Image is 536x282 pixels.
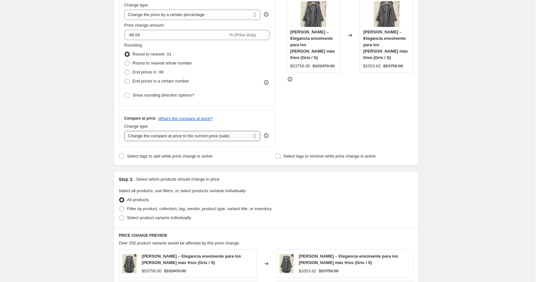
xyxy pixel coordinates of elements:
[279,254,294,273] img: 1_7dcf1970-d018-461b-a00a-14a2a0150579_80x.jpg
[383,63,403,69] strike: $53756.00
[133,52,171,56] span: Round to nearest .01
[290,30,335,60] span: [PERSON_NAME] – Elegancia envolvente para los [PERSON_NAME] más fríos (Gris / S)
[136,176,219,183] p: Select which products should change in price
[363,30,408,60] span: [PERSON_NAME] – Elegancia envolvente para los [PERSON_NAME] más fríos (Gris / S)
[374,1,400,27] img: 1_7dcf1970-d018-461b-a00a-14a2a0150579_80x.jpg
[263,11,269,18] div: help
[119,241,240,245] span: Over 250 product variants would be affected by this price change:
[319,268,338,274] strike: $53756.00
[299,254,398,265] span: [PERSON_NAME] – Elegancia envolvente para los [PERSON_NAME] más fríos (Gris / S)
[133,79,189,83] span: End prices in a certain number
[124,30,228,40] input: -15
[164,268,186,274] strike: $102470.00
[301,1,326,27] img: 1_7dcf1970-d018-461b-a00a-14a2a0150579_80x.jpg
[124,43,142,47] span: Rounding
[127,206,272,211] span: Filter by product, collection, tag, vendor, product type, variant title, or inventory
[124,116,156,121] h3: Compare at price
[290,63,310,69] div: $53756.00
[127,215,191,220] span: Select product variants individually
[124,124,148,129] span: Change type
[263,132,269,139] div: help
[133,93,194,98] span: Show rounding direction options?
[312,63,335,69] strike: $102470.00
[124,23,164,28] span: Price change amount
[133,70,164,74] span: End prices in .99
[158,116,213,121] button: What's the compare at price?
[119,233,414,238] h6: PRICE CHANGE PREVIEW
[127,154,213,158] span: Select tags to add while price change is active
[142,254,241,265] span: [PERSON_NAME] – Elegancia envolvente para los [PERSON_NAME] más fríos (Gris / S)
[363,63,381,69] div: $1053.62
[124,3,148,7] span: Change type
[299,268,316,274] div: $1053.62
[127,197,149,202] span: All products
[229,32,256,37] span: % (Price drop)
[119,188,246,193] span: Select all products, use filters, or select products variants individually
[142,268,161,274] div: $53756.00
[133,61,192,65] span: Round to nearest whole number
[122,254,137,273] img: 1_7dcf1970-d018-461b-a00a-14a2a0150579_80x.jpg
[119,176,134,183] h2: Step 3.
[283,154,376,158] span: Select tags to remove while price change is active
